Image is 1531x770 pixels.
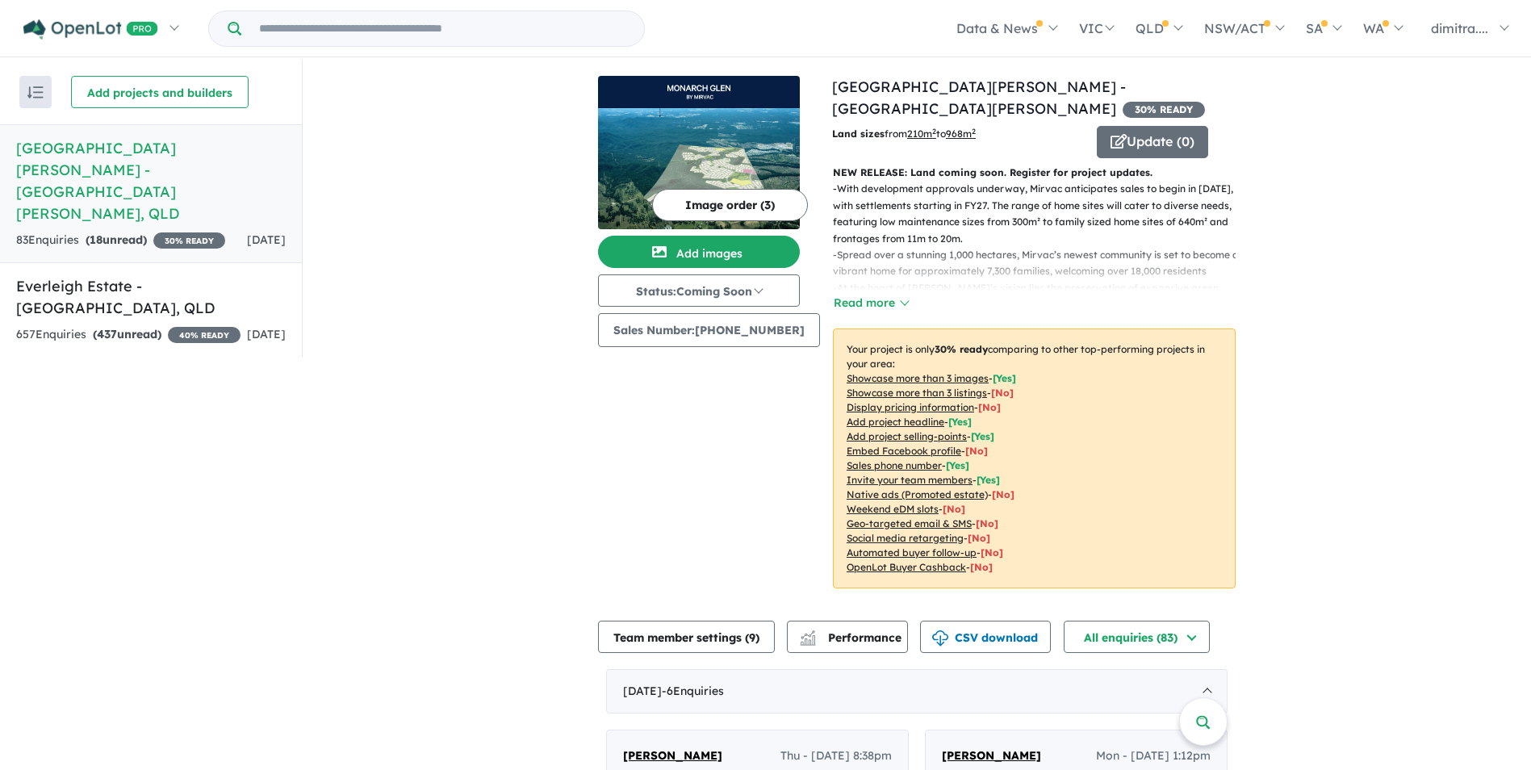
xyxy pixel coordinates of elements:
span: [No] [970,561,993,573]
span: [No] [992,488,1014,500]
u: Sales phone number [847,459,942,471]
u: Display pricing information [847,401,974,413]
p: - At the heart of [PERSON_NAME]’s vision lies the preservation of expansive green corridors and c... [833,280,1249,346]
img: Monarch Glen Estate - Monarch Glen Logo [604,82,793,102]
button: Team member settings (9) [598,621,775,653]
span: [PERSON_NAME] [623,748,722,763]
span: Thu - [DATE] 8:38pm [780,747,892,766]
u: Embed Facebook profile [847,445,961,457]
button: Add images [598,236,800,268]
span: 30 % READY [153,232,225,249]
a: [PERSON_NAME] [623,747,722,766]
button: Image order (3) [652,189,808,221]
p: NEW RELEASE: Land coming soon. Register for project updates. [833,165,1236,181]
span: 437 [97,327,117,341]
strong: ( unread) [93,327,161,341]
span: [ No ] [978,401,1001,413]
span: - 6 Enquir ies [662,684,724,698]
button: CSV download [920,621,1051,653]
input: Try estate name, suburb, builder or developer [245,11,641,46]
img: Monarch Glen Estate - Monarch Glen [598,108,800,229]
span: [ Yes ] [948,416,972,428]
strong: ( unread) [86,232,147,247]
span: [DATE] [247,232,286,247]
sup: 2 [932,127,936,136]
span: [No] [943,503,965,515]
img: line-chart.svg [801,630,815,639]
u: Showcase more than 3 images [847,372,989,384]
img: Openlot PRO Logo White [23,19,158,40]
span: [DATE] [247,327,286,341]
span: [No] [968,532,990,544]
u: Weekend eDM slots [847,503,939,515]
button: Read more [833,294,909,312]
u: Add project selling-points [847,430,967,442]
u: Automated buyer follow-up [847,546,977,559]
p: - With development approvals underway, Mirvac anticipates sales to begin in [DATE], with settleme... [833,181,1249,247]
span: Performance [802,630,901,645]
button: Add projects and builders [71,76,249,108]
span: [ No ] [965,445,988,457]
span: 30 % READY [1123,102,1205,118]
u: Showcase more than 3 listings [847,387,987,399]
b: 30 % ready [935,343,988,355]
img: bar-chart.svg [800,635,816,646]
span: [ Yes ] [946,459,969,471]
u: Social media retargeting [847,532,964,544]
a: [GEOGRAPHIC_DATA][PERSON_NAME] - [GEOGRAPHIC_DATA][PERSON_NAME] [832,77,1126,118]
span: 40 % READY [168,327,241,343]
span: to [936,128,976,140]
img: sort.svg [27,86,44,98]
u: 210 m [907,128,936,140]
span: 18 [90,232,102,247]
span: [No] [981,546,1003,559]
u: Native ads (Promoted estate) [847,488,988,500]
a: Monarch Glen Estate - Monarch Glen LogoMonarch Glen Estate - Monarch Glen [598,76,800,229]
div: 83 Enquir ies [16,231,225,250]
a: [PERSON_NAME] [942,747,1041,766]
u: Add project headline [847,416,944,428]
button: Status:Coming Soon [598,274,800,307]
span: [ Yes ] [971,430,994,442]
button: Sales Number:[PHONE_NUMBER] [598,313,820,347]
u: Invite your team members [847,474,973,486]
p: - Spread over a stunning 1,000 hectares, Mirvac’s newest community is set to become a vibrant hom... [833,247,1249,280]
h5: [GEOGRAPHIC_DATA][PERSON_NAME] - [GEOGRAPHIC_DATA][PERSON_NAME] , QLD [16,137,286,224]
sup: 2 [972,127,976,136]
span: Mon - [DATE] 1:12pm [1096,747,1211,766]
h5: Everleigh Estate - [GEOGRAPHIC_DATA] , QLD [16,275,286,319]
p: from [832,126,1085,142]
p: Your project is only comparing to other top-performing projects in your area: - - - - - - - - - -... [833,329,1236,588]
button: Update (0) [1097,126,1208,158]
span: [ Yes ] [977,474,1000,486]
span: [ Yes ] [993,372,1016,384]
span: dimitra.... [1431,20,1488,36]
span: [ No ] [991,387,1014,399]
img: download icon [932,630,948,647]
div: [DATE] [606,669,1228,714]
span: [No] [976,517,998,529]
u: Geo-targeted email & SMS [847,517,972,529]
button: All enquiries (83) [1064,621,1210,653]
span: [PERSON_NAME] [942,748,1041,763]
button: Performance [787,621,908,653]
div: 657 Enquir ies [16,325,241,345]
u: 968 m [946,128,976,140]
u: OpenLot Buyer Cashback [847,561,966,573]
b: Land sizes [832,128,885,140]
span: 9 [749,630,755,645]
